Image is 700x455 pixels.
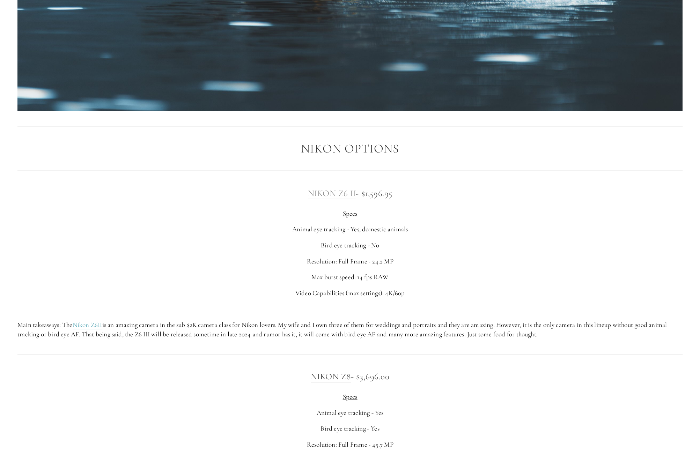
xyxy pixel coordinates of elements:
a: Nikon Z6 II [308,188,356,199]
a: Nikon Z8 [311,371,351,382]
h3: - $1,596.95 [17,186,683,200]
p: Main takeaways: The is an amazing camera in the sub $2K camera class for Nikon lovers. My wife an... [17,320,683,339]
a: Nikon Z6II [73,321,102,329]
p: Bird eye tracking - No [17,241,683,250]
p: Animal eye tracking - Yes, domestic animals [17,225,683,234]
p: Animal eye tracking - Yes [17,408,683,418]
p: Resolution: Full Frame - 45.7 MP [17,440,683,449]
p: Resolution: Full Frame - 24.2 MP [17,257,683,266]
h3: - $3,696.00 [17,370,683,383]
p: Video Capabilities (max settings): 4K/60p [17,289,683,298]
p: Bird eye tracking - Yes [17,424,683,433]
span: Specs [343,393,358,401]
p: Max burst speed: 14 fps RAW [17,273,683,282]
h2: Nikon Options [17,142,683,156]
span: Specs [343,209,358,217]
